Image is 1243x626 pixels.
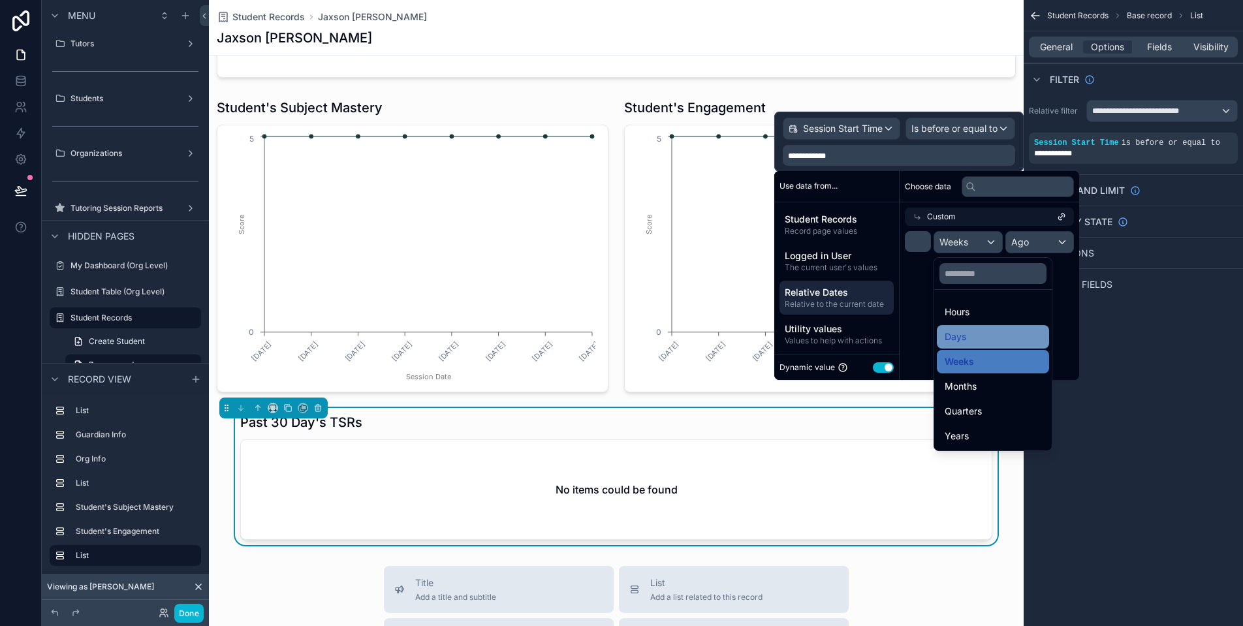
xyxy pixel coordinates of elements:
span: Base record [1127,10,1172,21]
label: Students [71,93,180,104]
label: Tutoring Session Reports [71,203,180,213]
a: Organizations [50,143,201,164]
a: Student Records [50,307,201,328]
span: Student Records [1047,10,1109,21]
span: Menu [68,9,95,22]
label: Student's Engagement [76,526,196,537]
label: Guardian Info [76,430,196,440]
span: Viewing as [PERSON_NAME] [47,582,154,592]
span: Quarters [945,403,982,419]
span: Create Student [89,336,145,347]
span: General [1040,40,1073,54]
span: Add a list related to this record [650,592,763,603]
label: List [76,550,191,561]
label: Organizations [71,148,180,159]
h1: Jaxson [PERSON_NAME] [217,29,372,47]
span: Student Records [232,10,305,23]
a: Student Records [217,10,305,23]
span: Visibility [1193,40,1229,54]
span: Hours [945,304,969,320]
span: Filter [1050,73,1079,86]
span: Session Start Time [1034,138,1119,148]
span: Add a title and subtitle [415,592,496,603]
a: Create Student [65,331,201,352]
span: Empty state [1050,215,1112,228]
label: Student Table (Org Level) [71,287,198,297]
span: Is before or equal to [911,122,998,135]
span: Years [945,428,969,444]
h1: Past 30 Day's TSRs [240,413,362,431]
a: Student Table (Org Level) [50,281,201,302]
span: List [1190,10,1203,21]
span: Months [945,379,977,394]
span: Weeks [945,354,974,369]
label: Student Records [71,313,193,323]
button: Session Start Time [783,117,900,140]
span: Fields [1147,40,1172,54]
label: List [76,405,196,416]
span: List [650,576,763,589]
h2: No items could be found [556,482,678,497]
label: Org Info [76,454,196,464]
span: Base record [89,360,134,370]
span: is before or equal to [1122,138,1220,148]
span: Record view [68,373,131,386]
span: Session Start Time [803,122,883,135]
span: Filter fields [1050,278,1112,291]
a: Tutoring Session Reports [50,198,201,219]
button: ListAdd a list related to this record [619,566,849,613]
a: Jaxson [PERSON_NAME] [318,10,427,23]
button: Is before or equal to [905,117,1015,140]
label: Tutors [71,39,180,49]
label: Relative filter [1029,106,1081,116]
a: Tutors [50,33,201,54]
a: Students [50,88,201,109]
a: Base record [65,354,201,375]
span: Hidden pages [68,230,134,243]
span: Days [945,329,966,345]
div: scrollable content [42,394,209,579]
label: Student's Subject Mastery [76,502,196,512]
label: My Dashboard (Org Level) [71,260,198,271]
span: Options [1091,40,1124,54]
button: Done [174,604,204,623]
span: Sort And Limit [1050,184,1125,197]
a: My Dashboard (Org Level) [50,255,201,276]
span: Title [415,576,496,589]
label: List [76,478,196,488]
button: TitleAdd a title and subtitle [384,566,614,613]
